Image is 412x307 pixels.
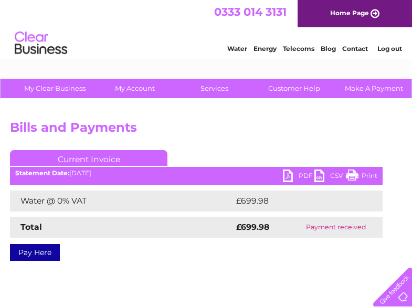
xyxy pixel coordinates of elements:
td: Payment received [289,217,383,238]
a: Print [346,170,377,185]
a: Customer Help [251,79,337,98]
a: Telecoms [283,45,314,52]
a: PDF [283,170,314,185]
div: [DATE] [10,170,383,177]
a: 0333 014 3131 [214,5,287,18]
b: Statement Date: [15,169,69,177]
a: Log out [377,45,402,52]
a: CSV [314,170,346,185]
a: Energy [253,45,277,52]
strong: Total [20,222,42,232]
a: Pay Here [10,244,60,261]
a: Services [171,79,258,98]
td: Water @ 0% VAT [10,190,234,211]
a: Blog [321,45,336,52]
a: Water [227,45,247,52]
a: Contact [342,45,368,52]
td: £699.98 [234,190,364,211]
a: My Account [91,79,178,98]
a: My Clear Business [12,79,98,98]
img: logo.png [14,27,68,59]
strong: £699.98 [236,222,269,232]
a: Current Invoice [10,150,167,166]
